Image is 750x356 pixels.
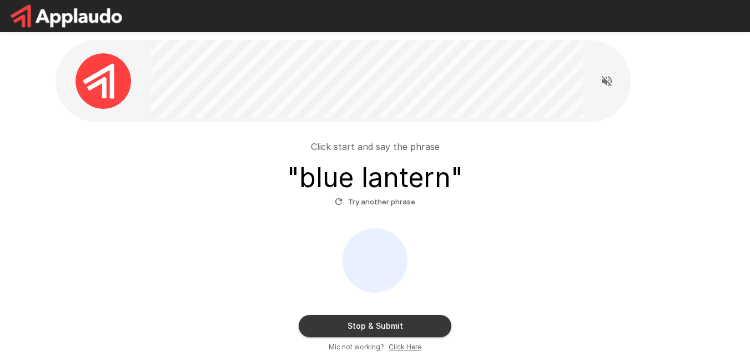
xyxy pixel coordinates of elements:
u: Click Here [389,343,421,351]
p: Click start and say the phrase [311,140,440,153]
button: Try another phrase [332,193,418,210]
button: Read questions aloud [596,70,618,92]
img: applaudo_avatar.png [75,53,131,109]
span: Mic not working? [329,342,384,353]
h3: " blue lantern " [287,162,463,193]
button: Stop & Submit [299,315,451,337]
